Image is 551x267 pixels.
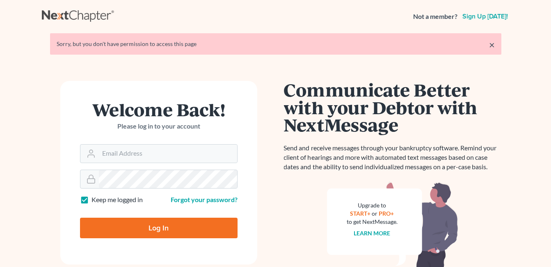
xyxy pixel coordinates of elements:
[413,12,457,21] strong: Not a member?
[80,122,238,131] p: Please log in to your account
[350,210,370,217] a: START+
[461,13,510,20] a: Sign up [DATE]!
[347,201,398,209] div: Upgrade to
[99,145,237,163] input: Email Address
[57,40,495,48] div: Sorry, but you don't have permission to access this page
[171,196,238,203] a: Forgot your password?
[284,143,501,172] p: Send and receive messages through your bankruptcy software. Remind your client of hearings and mo...
[372,210,377,217] span: or
[80,101,238,118] h1: Welcome Back!
[80,218,238,238] input: Log In
[354,230,390,237] a: Learn more
[347,218,398,226] div: to get NextMessage.
[489,40,495,50] a: ×
[379,210,394,217] a: PRO+
[91,195,143,205] label: Keep me logged in
[284,81,501,133] h1: Communicate Better with your Debtor with NextMessage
